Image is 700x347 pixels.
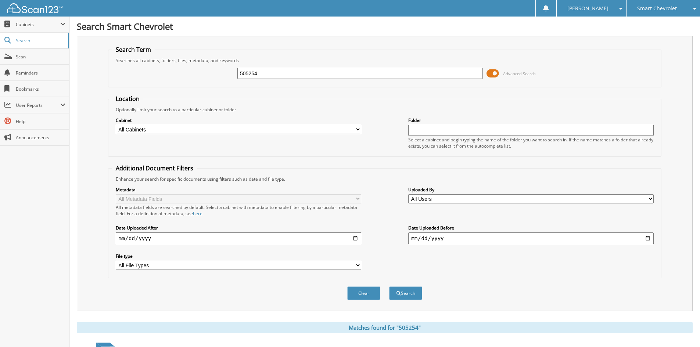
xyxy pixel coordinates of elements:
[408,117,654,123] label: Folder
[16,37,64,44] span: Search
[77,322,693,333] div: Matches found for "505254"
[408,232,654,244] input: end
[112,46,155,54] legend: Search Term
[503,71,536,76] span: Advanced Search
[408,187,654,193] label: Uploaded By
[112,164,197,172] legend: Additional Document Filters
[16,118,65,124] span: Help
[408,137,654,149] div: Select a cabinet and begin typing the name of the folder you want to search in. If the name match...
[112,95,143,103] legend: Location
[116,117,361,123] label: Cabinet
[567,6,609,11] span: [PERSON_NAME]
[637,6,677,11] span: Smart Chevrolet
[112,57,657,64] div: Searches all cabinets, folders, files, metadata, and keywords
[16,102,60,108] span: User Reports
[112,106,657,113] div: Optionally limit your search to a particular cabinet or folder
[16,70,65,76] span: Reminders
[77,20,693,32] h1: Search Smart Chevrolet
[7,3,62,13] img: scan123-logo-white.svg
[16,86,65,92] span: Bookmarks
[116,232,361,244] input: start
[116,204,361,217] div: All metadata fields are searched by default. Select a cabinet with metadata to enable filtering b...
[112,176,657,182] div: Enhance your search for specific documents using filters such as date and file type.
[16,134,65,141] span: Announcements
[116,187,361,193] label: Metadata
[193,210,202,217] a: here
[116,225,361,231] label: Date Uploaded After
[16,54,65,60] span: Scan
[16,21,60,28] span: Cabinets
[347,286,380,300] button: Clear
[389,286,422,300] button: Search
[408,225,654,231] label: Date Uploaded Before
[116,253,361,259] label: File type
